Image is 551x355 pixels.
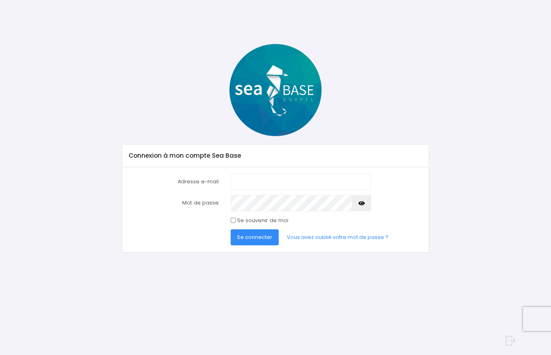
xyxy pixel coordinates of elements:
button: Se connecter [231,229,279,245]
label: Mot de passe [123,195,225,211]
label: Se souvenir de moi [237,217,288,225]
span: Se connecter [237,233,272,241]
a: Vous avez oublié votre mot de passe ? [280,229,395,245]
label: Adresse e-mail [123,174,225,190]
div: Connexion à mon compte Sea Base [122,144,428,167]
